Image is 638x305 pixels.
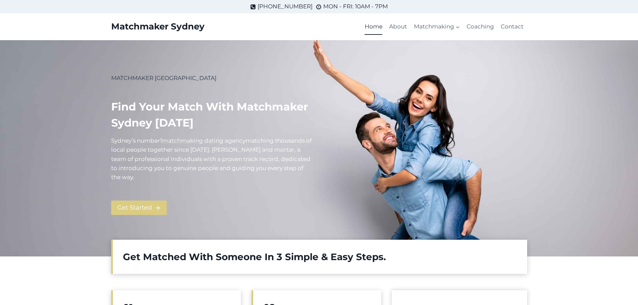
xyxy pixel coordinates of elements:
[162,137,245,144] a: matchmaking dating agency
[414,22,460,31] span: Matchmaking
[111,74,314,83] p: MATCHMAKER [GEOGRAPHIC_DATA]
[123,250,517,264] h2: Get Matched With Someone In 3 Simple & Easy Steps.​
[111,136,314,182] p: Sydney’s number atching thousands of local people together since [DATE]. [PERSON_NAME] and mortar...
[463,19,497,35] a: Coaching
[160,137,162,144] mark: 1
[497,19,527,35] a: Contact
[361,19,386,35] a: Home
[111,201,167,215] a: Get Started
[111,99,314,131] h1: Find your match with Matchmaker Sydney [DATE]
[250,2,312,11] a: [PHONE_NUMBER]
[410,19,463,35] a: Matchmaking
[323,2,388,11] span: MON - FRI: 10AM - 7PM
[386,19,410,35] a: About
[117,203,152,213] span: Get Started
[361,19,527,35] nav: Primary
[258,2,312,11] span: [PHONE_NUMBER]
[111,21,205,32] a: Matchmaker Sydney
[245,137,252,144] mark: m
